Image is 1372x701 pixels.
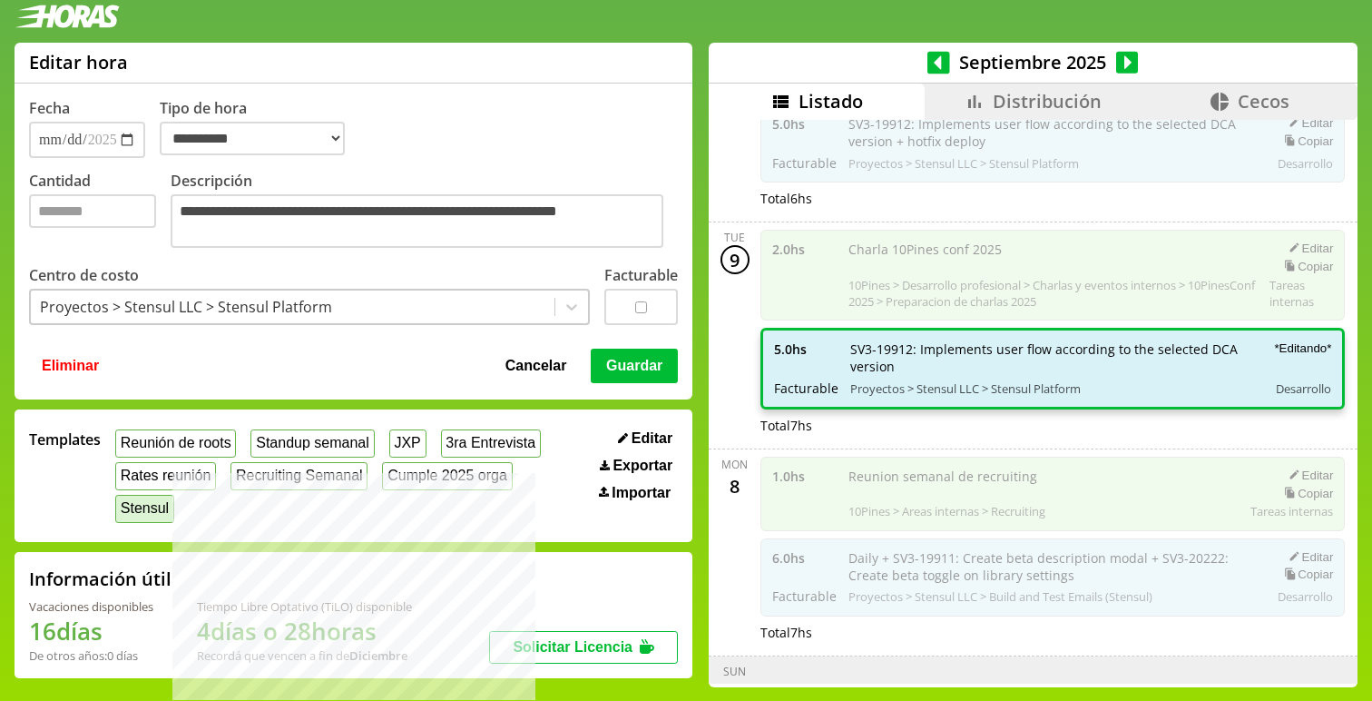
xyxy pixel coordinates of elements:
[760,624,1346,641] div: Total 7 hs
[197,598,412,615] div: Tiempo Libre Optativo (TiLO) disponible
[250,429,374,458] button: Standup semanal
[29,567,171,591] h2: Información útil
[29,429,101,449] span: Templates
[950,50,1116,74] span: Septiembre 2025
[709,120,1357,685] div: scrollable content
[29,194,156,228] input: Cantidad
[724,230,745,245] div: Tue
[720,472,750,501] div: 8
[36,349,104,383] button: Eliminar
[230,462,367,490] button: Recruiting Semanal
[760,417,1346,434] div: Total 7 hs
[612,485,671,501] span: Importar
[29,98,70,118] label: Fecha
[29,615,153,647] h1: 16 días
[29,50,128,74] h1: Editar hora
[15,5,120,28] img: logotipo
[160,122,345,155] select: Tipo de hora
[115,429,236,458] button: Reunión de roots
[382,462,512,490] button: Cumple 2025 orga
[441,429,541,458] button: 3ra Entrevista
[489,631,678,664] button: Solicitar Licencia
[389,429,426,458] button: JXP
[723,664,746,679] div: Sun
[604,265,678,285] label: Facturable
[721,457,748,472] div: Mon
[349,647,407,664] b: Diciembre
[160,98,359,158] label: Tipo de hora
[29,647,153,664] div: De otros años: 0 días
[993,89,1102,114] span: Distribución
[171,171,678,252] label: Descripción
[760,190,1346,207] div: Total 6 hs
[197,647,412,664] div: Recordá que vencen a fin de
[513,639,632,655] span: Solicitar Licencia
[29,598,153,615] div: Vacaciones disponibles
[115,462,216,490] button: Rates reunión
[594,457,678,475] button: Exportar
[171,194,663,248] textarea: Descripción
[720,245,750,274] div: 9
[612,429,678,448] button: Editar
[115,495,174,523] button: Stensul
[591,349,678,383] button: Guardar
[40,297,332,317] div: Proyectos > Stensul LLC > Stensul Platform
[632,430,672,447] span: Editar
[1238,89,1289,114] span: Cecos
[29,265,139,285] label: Centro de costo
[500,349,573,383] button: Cancelar
[29,171,171,252] label: Cantidad
[197,615,412,647] h1: 4 días o 28 horas
[799,89,863,114] span: Listado
[612,458,672,474] span: Exportar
